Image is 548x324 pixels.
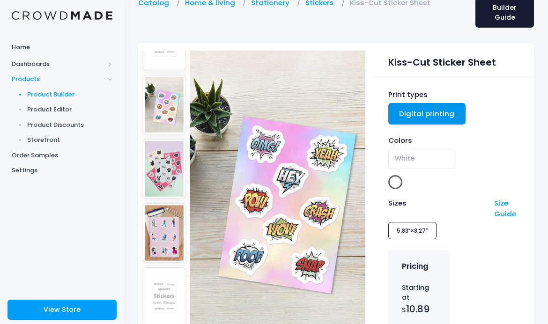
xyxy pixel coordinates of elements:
[384,198,489,219] div: Sizes
[27,90,113,99] span: Product Builder
[395,154,415,163] span: White
[44,305,81,314] span: View Store
[12,11,112,20] img: Logo
[7,300,117,320] a: View Store
[27,120,113,130] span: Product Discounts
[27,135,113,145] span: Storefront
[388,135,520,146] div: Colors
[388,149,454,169] span: White
[12,59,104,69] span: Dashboards
[12,166,112,175] span: Settings
[12,43,112,52] span: Home
[27,105,113,114] span: Product Editor
[402,262,428,271] h4: Pricing
[388,103,466,125] a: Digital printing
[494,198,516,218] a: Size Guide
[388,51,520,69] div: Kiss-Cut Sticker Sheet
[388,89,520,100] div: Print types
[402,283,436,317] div: Starting at $
[12,74,104,84] span: Products
[406,302,430,316] span: 10.89
[12,151,112,160] span: Order Samples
